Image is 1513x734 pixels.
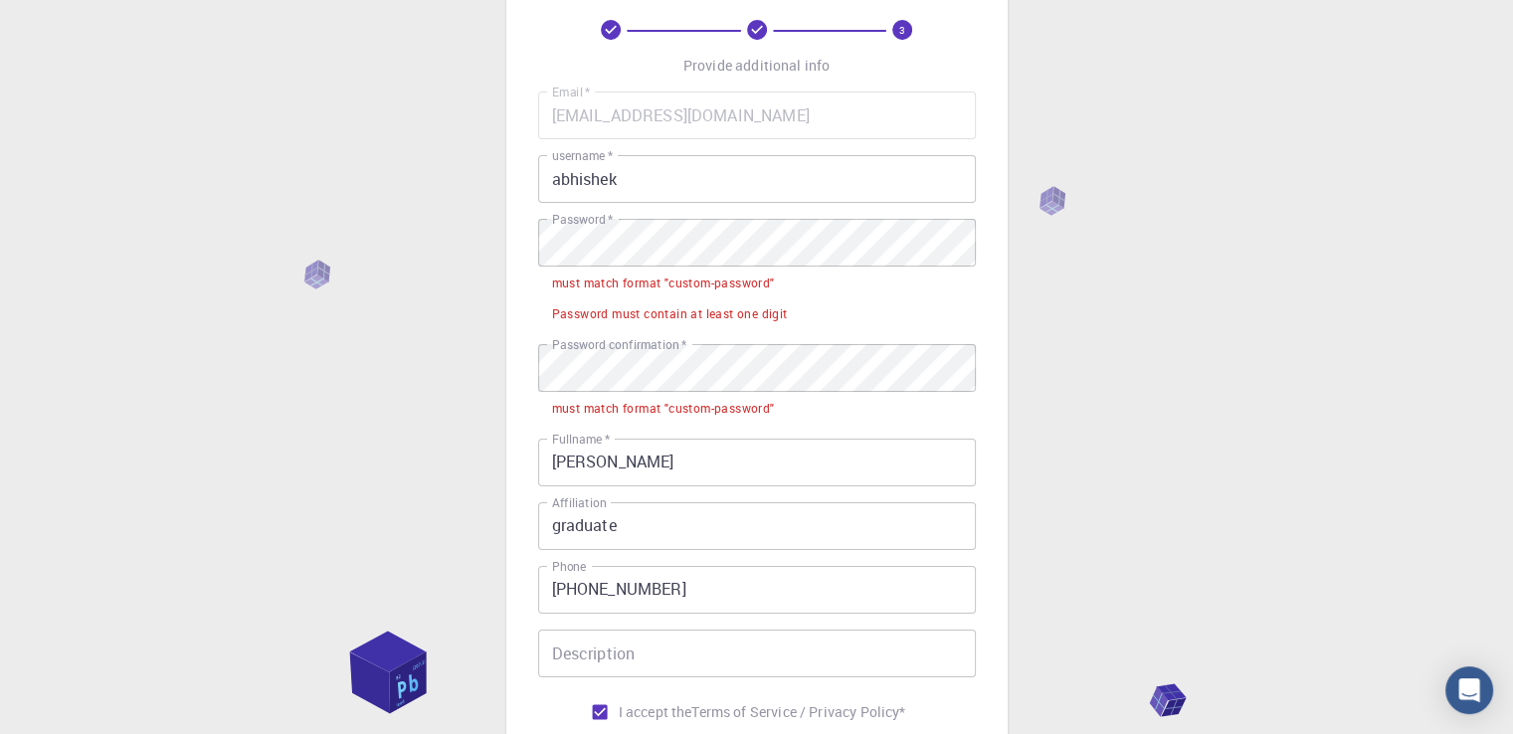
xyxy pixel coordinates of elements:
label: Fullname [552,431,610,448]
text: 3 [899,23,905,37]
p: Provide additional info [683,56,830,76]
label: Phone [552,558,586,575]
label: Password confirmation [552,336,686,353]
span: I accept the [619,702,692,722]
label: Password [552,211,613,228]
label: Affiliation [552,494,606,511]
div: must match format "custom-password" [552,274,775,293]
div: Open Intercom Messenger [1445,666,1493,714]
a: Terms of Service / Privacy Policy* [691,702,905,722]
div: Password must contain at least one digit [552,304,788,324]
label: username [552,147,613,164]
div: must match format "custom-password" [552,399,775,419]
p: Terms of Service / Privacy Policy * [691,702,905,722]
label: Email [552,84,590,100]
